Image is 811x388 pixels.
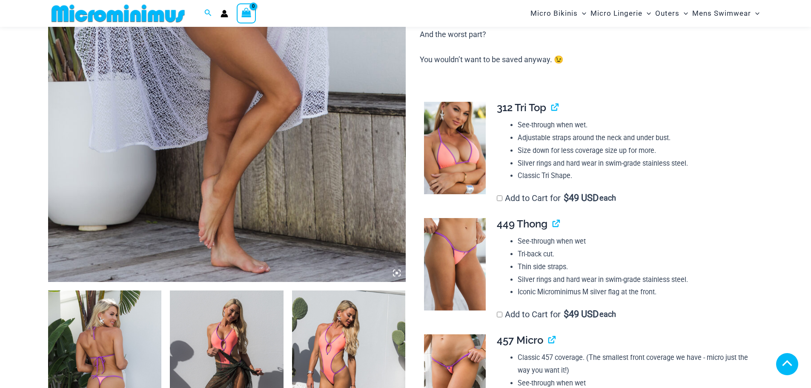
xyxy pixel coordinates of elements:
span: 49 USD [564,310,599,319]
a: Micro LingerieMenu ToggleMenu Toggle [588,3,653,24]
span: Menu Toggle [679,3,688,24]
a: View Shopping Cart, empty [237,3,256,23]
span: 449 Thong [497,218,547,230]
li: Adjustable straps around the neck and under bust. [518,132,756,144]
span: Micro Lingerie [590,3,642,24]
li: Classic 457 coverage. (The smallest front coverage we have - micro just the way you want it!) [518,351,756,377]
span: 49 USD [564,194,599,202]
li: Tri-back cut. [518,248,756,261]
span: each [599,310,616,319]
span: 457 Micro [497,334,543,346]
li: Size down for less coverage size up for more. [518,144,756,157]
img: Wild Card Neon Bliss 449 Thong 01 [424,218,486,311]
span: Micro Bikinis [530,3,578,24]
a: OutersMenu ToggleMenu Toggle [653,3,690,24]
label: Add to Cart for [497,309,616,319]
nav: Site Navigation [527,1,763,26]
span: $ [564,193,569,203]
li: Silver rings and hard wear in swim-grade stainless steel. [518,273,756,286]
span: 312 Tri Top [497,101,546,114]
span: Menu Toggle [578,3,586,24]
label: Add to Cart for [497,193,616,203]
a: Search icon link [204,8,212,19]
a: Micro BikinisMenu ToggleMenu Toggle [528,3,588,24]
input: Add to Cart for$49 USD each [497,312,502,317]
input: Add to Cart for$49 USD each [497,195,502,201]
li: See-through when wet. [518,119,756,132]
img: MM SHOP LOGO FLAT [48,4,188,23]
span: Menu Toggle [642,3,651,24]
span: Mens Swimwear [692,3,751,24]
li: Classic Tri Shape. [518,170,756,182]
span: Outers [655,3,679,24]
span: $ [564,309,569,319]
img: Wild Card Neon Bliss 312 Top 03 [424,102,486,195]
li: Thin side straps. [518,261,756,273]
li: Silver rings and hard wear in swim-grade stainless steel. [518,157,756,170]
a: Mens SwimwearMenu ToggleMenu Toggle [690,3,762,24]
li: See-through when wet [518,235,756,248]
span: Menu Toggle [751,3,759,24]
li: Iconic Microminimus M silver flag at the front. [518,286,756,299]
a: Account icon link [221,10,228,17]
span: each [599,194,616,202]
